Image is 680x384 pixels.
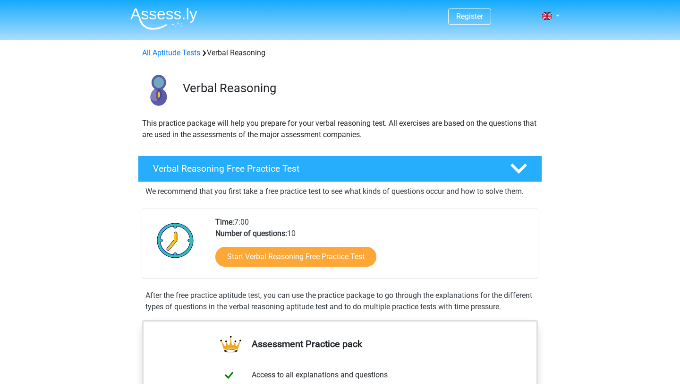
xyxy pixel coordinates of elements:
[138,47,542,59] div: Verbal Reasoning
[456,12,483,21] a: Register
[142,290,538,313] div: After the free practice aptitude test, you can use the practice package to go through the explana...
[134,156,546,182] a: Verbal Reasoning Free Practice Test
[130,8,197,30] img: Assessly
[183,81,535,96] h3: Verbal Reasoning
[215,218,234,227] b: Time:
[142,48,200,57] a: All Aptitude Tests
[153,163,495,174] h4: Verbal Reasoning Free Practice Test
[215,247,376,267] a: Start Verbal Reasoning Free Practice Test
[142,118,538,140] p: This practice package will help you prepare for your verbal reasoning test. All exercises are bas...
[138,70,178,110] img: verbal reasoning
[152,217,199,264] img: Clock
[208,217,537,278] div: 7:00 10
[215,229,287,238] b: Number of questions:
[145,186,535,197] p: We recommend that you first take a free practice test to see what kinds of questions occur and ho...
